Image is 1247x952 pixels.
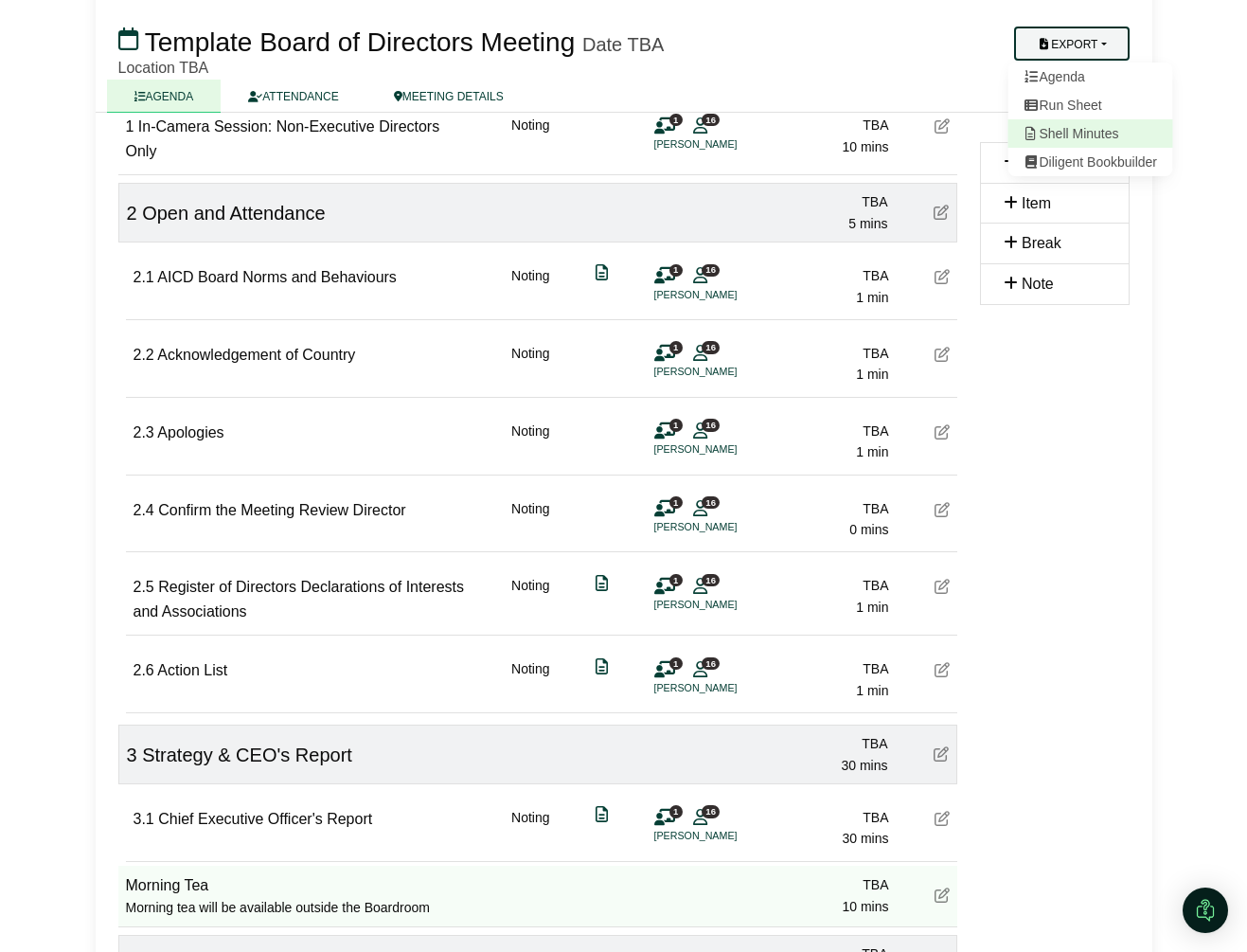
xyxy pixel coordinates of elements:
[654,287,796,303] li: [PERSON_NAME]
[1022,195,1051,211] span: Item
[134,579,465,620] span: Register of Directors Declarations of Interests and Associations
[669,574,683,586] span: 1
[134,811,154,827] span: 3.1
[757,807,889,828] div: TBA
[669,496,683,509] span: 1
[669,114,683,126] span: 1
[702,657,720,670] span: 16
[669,419,683,431] span: 1
[157,347,355,363] span: Acknowledgement of Country
[654,441,796,458] li: [PERSON_NAME]
[1007,119,1172,148] a: Shell Minutes
[134,347,154,363] span: 2.2
[582,33,664,56] div: Date TBA
[849,522,888,537] span: 0 mins
[511,498,549,541] div: Noting
[702,264,720,277] span: 16
[127,745,137,765] span: 3
[856,367,888,382] span: 1 min
[126,118,134,135] span: 1
[842,139,888,154] span: 10 mins
[511,807,549,850] div: Noting
[221,80,365,113] a: ATTENDANCE
[1022,235,1061,251] span: Break
[157,662,227,678] span: Action List
[757,343,889,364] div: TBA
[757,658,889,679] div: TBA
[134,579,154,595] span: 2.5
[654,136,796,153] li: [PERSON_NAME]
[654,597,796,613] li: [PERSON_NAME]
[842,831,888,846] span: 30 mins
[134,424,154,440] span: 2.3
[158,811,372,827] span: Chief Executive Officer's Report
[366,80,531,113] a: MEETING DETAILS
[702,574,720,586] span: 16
[157,424,223,440] span: Apologies
[702,114,720,126] span: 16
[669,341,683,353] span: 1
[856,290,888,305] span: 1 min
[842,899,888,914] span: 10 mins
[127,203,137,224] span: 2
[511,265,549,308] div: Noting
[757,575,889,596] div: TBA
[856,600,888,615] span: 1 min
[654,364,796,380] li: [PERSON_NAME]
[1007,63,1172,91] a: Agenda
[1007,91,1172,119] a: Run Sheet
[856,444,888,459] span: 1 min
[702,805,720,817] span: 16
[511,115,549,163] div: Noting
[702,341,720,353] span: 16
[702,419,720,431] span: 16
[654,519,796,535] li: [PERSON_NAME]
[757,115,889,135] div: TBA
[1022,276,1054,292] span: Note
[848,216,887,231] span: 5 mins
[856,683,888,698] span: 1 min
[118,60,209,76] span: Location TBA
[756,733,888,754] div: TBA
[757,421,889,441] div: TBA
[757,874,889,895] div: TBA
[1007,148,1172,176] a: Diligent Bookbuilder
[669,805,683,817] span: 1
[126,897,430,918] div: Morning tea will be available outside the Boardroom
[157,269,397,285] span: AICD Board Norms and Behaviours
[1014,27,1129,61] button: Export
[126,877,209,893] span: Morning Tea
[702,496,720,509] span: 16
[134,269,154,285] span: 2.1
[107,80,222,113] a: AGENDA
[134,662,154,678] span: 2.6
[511,343,549,386] div: Noting
[158,502,405,518] span: Confirm the Meeting Review Director
[1183,888,1228,933] div: Open Intercom Messenger
[126,118,440,159] span: In-Camera Session: Non-Executive Directors Only
[669,264,683,277] span: 1
[757,498,889,519] div: TBA
[757,265,889,286] div: TBA
[669,657,683,670] span: 1
[511,575,549,623] div: Noting
[511,658,549,701] div: Noting
[511,421,549,463] div: Noting
[134,502,154,518] span: 2.4
[756,191,888,212] div: TBA
[841,758,887,773] span: 30 mins
[145,27,575,57] span: Template Board of Directors Meeting
[142,203,326,224] span: Open and Attendance
[654,828,796,844] li: [PERSON_NAME]
[654,680,796,696] li: [PERSON_NAME]
[142,745,352,765] span: Strategy & CEO's Report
